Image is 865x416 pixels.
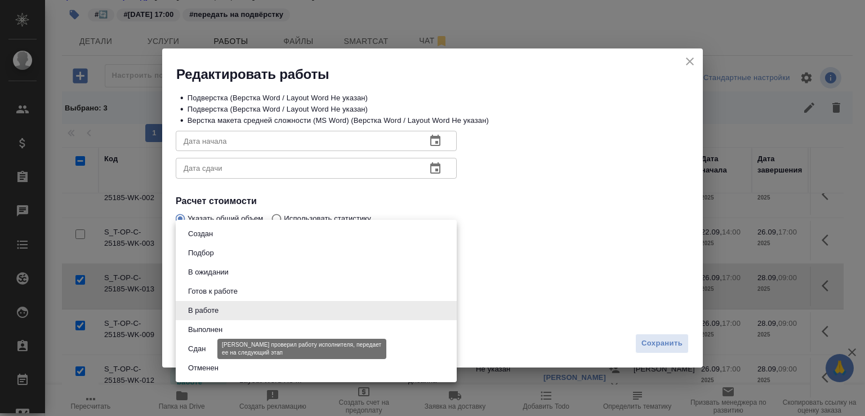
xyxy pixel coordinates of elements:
button: Создан [185,228,216,240]
button: В работе [185,304,222,317]
button: Сдан [185,343,209,355]
button: В ожидании [185,266,232,278]
button: Подбор [185,247,217,259]
button: Готов к работе [185,285,241,298]
button: Отменен [185,362,222,374]
button: Выполнен [185,324,226,336]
